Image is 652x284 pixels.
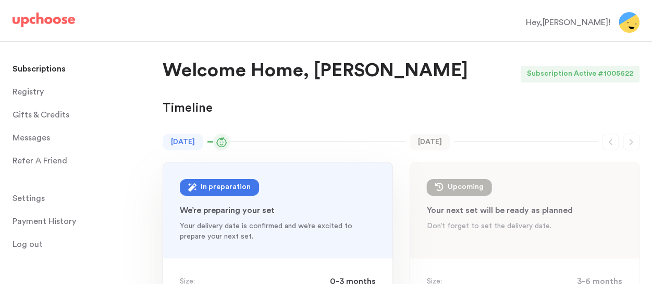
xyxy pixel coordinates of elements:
[448,181,484,194] div: Upcoming
[13,127,131,148] a: Messages
[13,150,67,171] p: Refer A Friend
[13,234,131,255] a: Log out
[13,81,131,102] a: Registry
[13,104,69,125] span: Gifts & Credits
[163,134,203,150] time: [DATE]
[13,188,131,209] a: Settings
[526,16,610,29] div: Hey, [PERSON_NAME] !
[410,134,450,150] time: [DATE]
[13,150,131,171] a: Refer A Friend
[13,13,75,27] img: UpChoose
[13,211,131,232] a: Payment History
[163,58,468,84] p: Welcome Home, [PERSON_NAME]
[201,181,251,194] div: In preparation
[180,204,376,217] p: We’re preparing your set
[13,81,44,102] span: Registry
[598,66,639,82] div: # 1005622
[427,221,623,231] p: Don’t forget to set the delivery date.
[427,204,623,217] p: Your next set will be ready as planned
[521,66,598,82] div: Subscription Active
[13,211,76,232] p: Payment History
[13,188,45,209] span: Settings
[13,58,66,79] p: Subscriptions
[180,221,376,242] p: Your delivery date is confirmed and we’re excited to prepare your next set.
[13,58,131,79] a: Subscriptions
[13,13,75,32] a: UpChoose
[13,127,50,148] span: Messages
[13,234,43,255] span: Log out
[163,100,213,117] p: Timeline
[13,104,131,125] a: Gifts & Credits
